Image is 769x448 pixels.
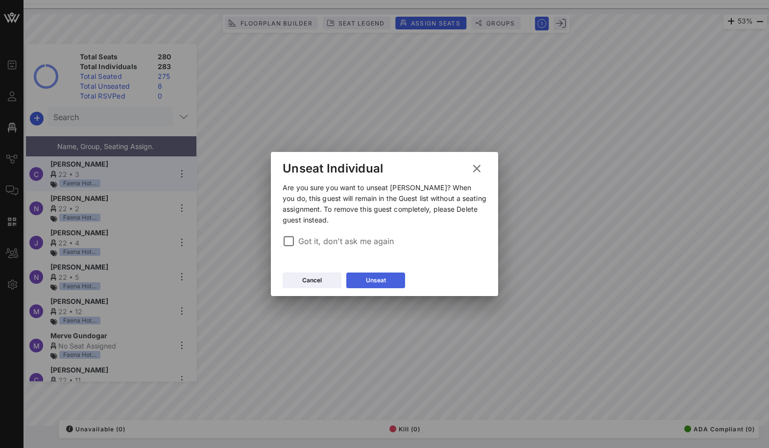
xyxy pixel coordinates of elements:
button: Unseat [346,273,405,288]
label: Got it, don't ask me again [298,236,486,246]
button: Cancel [283,273,341,288]
div: Cancel [302,275,322,285]
div: Unseat Individual [283,161,383,176]
p: Are you sure you want to unseat [PERSON_NAME]? When you do, this guest will remain in the Guest l... [283,182,486,225]
div: Unseat [366,275,386,285]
